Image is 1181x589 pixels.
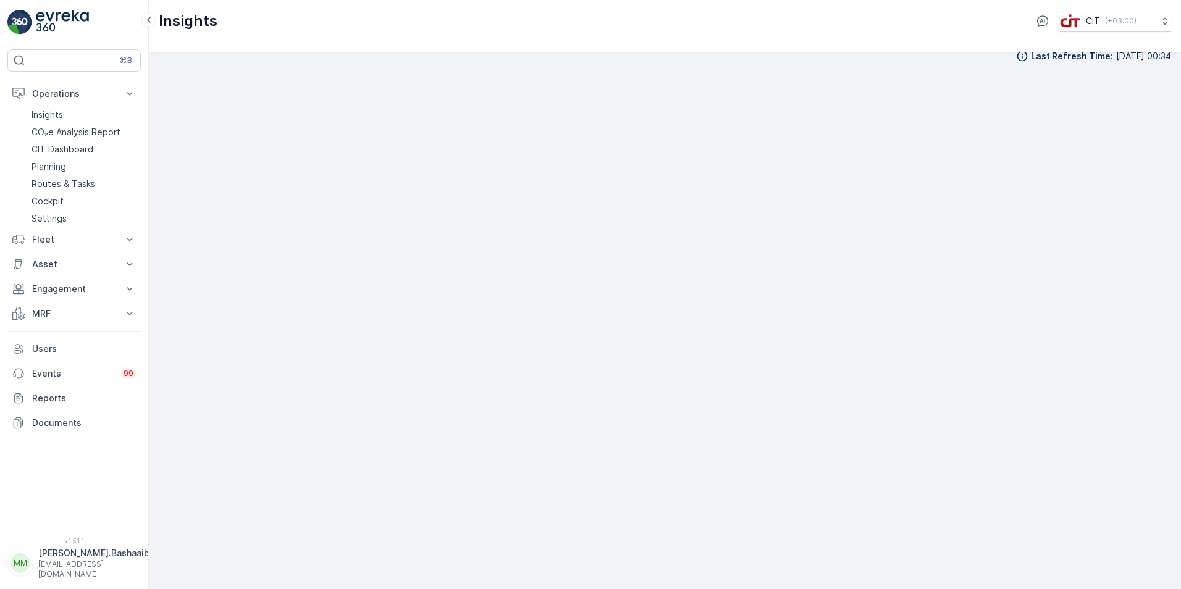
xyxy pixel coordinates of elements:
p: Insights [32,109,63,121]
p: Engagement [32,283,116,295]
p: CO₂e Analysis Report [32,126,120,138]
a: CO₂e Analysis Report [27,123,141,141]
button: Operations [7,81,141,106]
p: Events [32,367,114,380]
span: v 1.51.1 [7,537,141,545]
a: Routes & Tasks [27,175,141,193]
p: Users [32,343,136,355]
p: Planning [32,161,66,173]
img: cit-logo_pOk6rL0.png [1060,14,1081,28]
p: [EMAIL_ADDRESS][DOMAIN_NAME] [38,559,149,579]
p: [PERSON_NAME].Bashaaib [38,547,149,559]
a: Insights [27,106,141,123]
p: Asset [32,258,116,270]
p: CIT [1086,15,1100,27]
a: Documents [7,411,141,435]
button: Engagement [7,277,141,301]
p: Documents [32,417,136,429]
a: Reports [7,386,141,411]
p: Settings [32,212,67,225]
img: logo_light-DOdMpM7g.png [36,10,89,35]
button: CIT(+03:00) [1060,10,1171,32]
p: Routes & Tasks [32,178,95,190]
p: Operations [32,88,116,100]
a: Events99 [7,361,141,386]
button: Asset [7,252,141,277]
p: Fleet [32,233,116,246]
a: Planning [27,158,141,175]
p: Insights [159,11,217,31]
p: ⌘B [120,56,132,65]
img: logo [7,10,32,35]
p: ( +03:00 ) [1105,16,1137,26]
button: Fleet [7,227,141,252]
a: Settings [27,210,141,227]
button: MM[PERSON_NAME].Bashaaib[EMAIL_ADDRESS][DOMAIN_NAME] [7,547,141,579]
button: MRF [7,301,141,326]
p: MRF [32,307,116,320]
p: Last Refresh Time : [1031,50,1113,62]
a: Users [7,336,141,361]
p: 99 [123,368,134,379]
div: MM [11,553,30,573]
a: CIT Dashboard [27,141,141,158]
p: [DATE] 00:34 [1116,50,1171,62]
p: CIT Dashboard [32,143,93,156]
p: Reports [32,392,136,404]
a: Cockpit [27,193,141,210]
p: Cockpit [32,195,64,207]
